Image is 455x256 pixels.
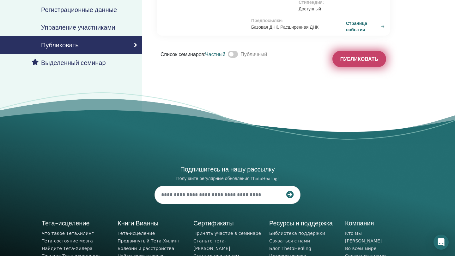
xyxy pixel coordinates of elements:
[193,238,230,251] a: Станьте тета-[PERSON_NAME]
[41,6,117,14] font: Регистрационные данные
[269,246,311,251] a: Блог ThetaHealing
[161,51,204,58] font: Список семинаров
[180,165,275,173] font: Подпишитесь на нашу рассылку
[42,231,94,236] a: Что такое ТетаХилинг
[176,176,279,181] font: Получайте регулярные обновления ThetaHealing!
[240,51,267,58] font: Публичный
[269,238,310,243] a: Связаться с нами
[345,231,362,236] a: Кто мы
[205,51,225,58] font: Частный
[41,59,106,67] font: Выделенный семинар
[299,6,321,12] font: Доступный
[42,219,90,227] font: Тета-исцеление
[251,18,282,23] font: Предпосылки
[41,41,79,49] font: Публиковать
[282,18,283,23] font: :
[345,246,376,251] a: Во всем мире
[204,51,205,58] font: :
[118,238,180,243] a: Продвинутый Тета-Хилинг
[346,21,367,32] font: Страница события
[251,24,318,30] font: Базовая ДНК, Расширенная ДНК
[269,219,333,227] font: Ресурсы и поддержка
[332,51,386,67] button: Публиковать
[118,231,155,236] a: Тета-исцеление
[42,246,93,251] a: Найдите Тета-Хилера
[42,238,93,243] a: Тета-состояние мозга
[193,231,261,236] a: Принять участие в семинаре
[193,219,234,227] font: Сертификаты
[340,56,378,62] font: Публиковать
[345,219,374,227] font: Компания
[345,238,382,243] a: [PERSON_NAME]
[434,235,449,250] div: Открытый Интерком Мессенджер
[118,219,158,227] font: Книги Вианны
[41,23,115,32] font: Управление участниками
[346,20,387,32] a: Страница события
[269,231,325,236] a: Библиотека поддержки
[118,246,174,251] a: Болезни и расстройства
